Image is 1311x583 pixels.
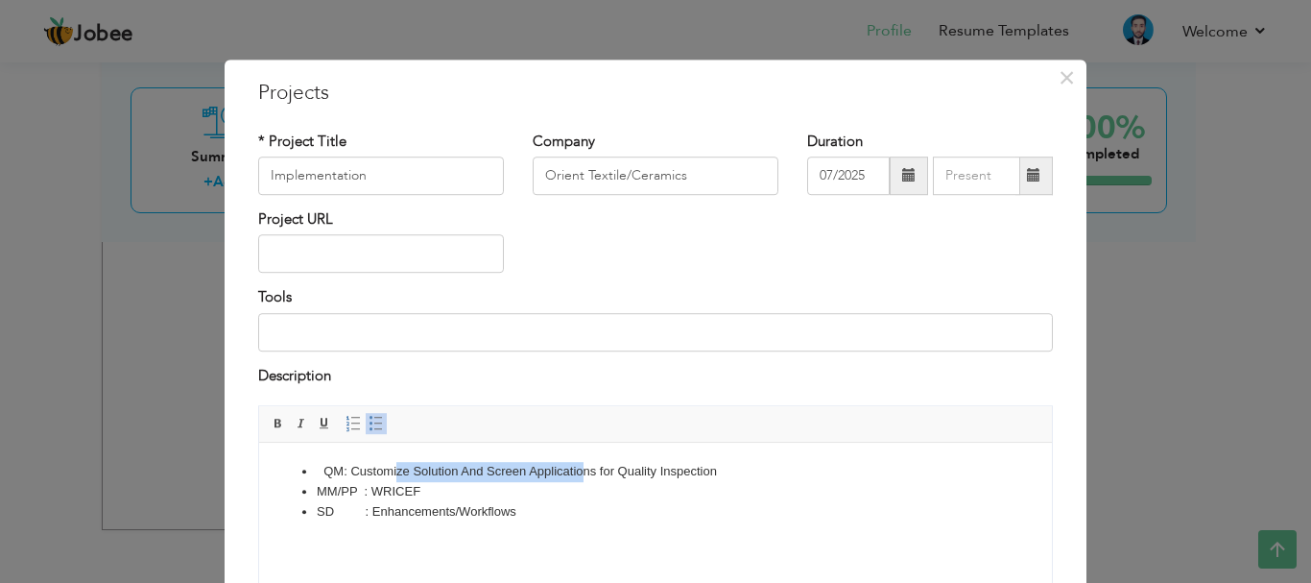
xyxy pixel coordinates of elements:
label: Company [533,132,595,152]
label: Project URL [258,209,333,230]
label: Duration [807,132,863,152]
button: Close [1051,62,1082,93]
input: From [807,157,890,195]
label: Tools [258,288,292,308]
span: × [1059,61,1075,95]
label: Description [258,366,331,386]
a: Underline [314,413,335,434]
a: Bold [268,413,289,434]
a: Italic [291,413,312,434]
input: Present [933,157,1020,195]
a: Insert/Remove Numbered List [343,413,364,434]
h3: Projects [258,79,1053,108]
a: Insert/Remove Bulleted List [366,413,387,434]
label: * Project Title [258,132,346,152]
